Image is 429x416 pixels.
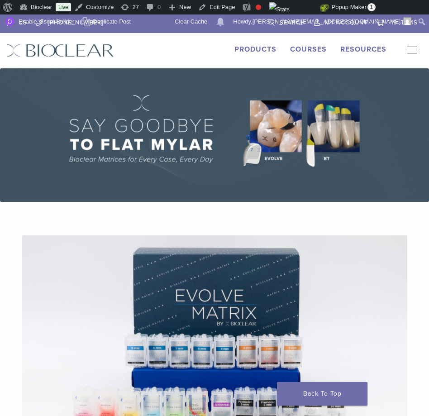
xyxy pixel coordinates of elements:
[93,14,131,29] span: Duplicate Post
[400,44,422,57] nav: Primary Navigation
[56,3,71,11] a: Live
[290,45,327,54] a: Courses
[7,44,114,57] img: Bioclear
[230,14,415,29] a: Howdy,
[253,18,400,25] span: [PERSON_NAME][EMAIL_ADDRESS][DOMAIN_NAME]
[172,14,211,29] a: Clear Cache
[340,45,386,54] a: Resources
[367,3,376,11] span: 1
[256,5,261,10] div: Focus keyphrase not set
[269,2,320,13] img: Views over 48 hours. Click for more Jetpack Stats.
[277,382,367,406] a: Back To Top
[234,45,276,54] a: Products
